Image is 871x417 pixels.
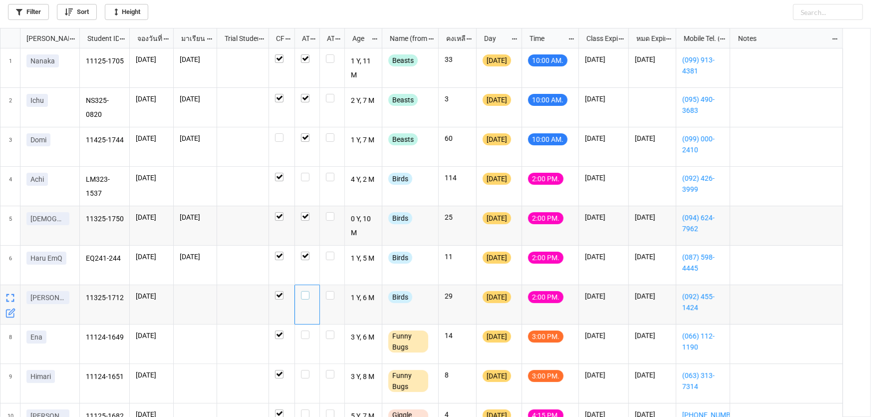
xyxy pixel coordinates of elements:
[388,370,428,392] div: Funny Bugs
[528,94,568,106] div: 10:00 AM.
[9,127,12,166] span: 3
[793,4,863,20] input: Search...
[528,133,568,145] div: 10:00 AM.
[180,54,211,64] p: [DATE]
[351,173,376,187] p: 4 Y, 2 M
[0,28,80,48] div: grid
[682,212,724,234] a: (094) 624-7962
[445,173,470,183] p: 114
[9,246,12,285] span: 6
[528,173,564,185] div: 2:00 PM.
[682,252,724,274] a: (087) 598-4445
[388,54,418,66] div: Beasts
[136,331,167,341] p: [DATE]
[296,33,310,44] div: ATT
[180,133,211,143] p: [DATE]
[483,94,511,106] div: [DATE]
[86,370,124,384] p: 11124-1651
[321,33,335,44] div: ATK
[635,370,670,380] p: [DATE]
[483,370,511,382] div: [DATE]
[136,252,167,262] p: [DATE]
[351,54,376,81] p: 1 Y, 11 M
[30,214,65,224] p: [DEMOGRAPHIC_DATA]
[136,54,167,64] p: [DATE]
[678,33,719,44] div: Mobile Tel. (from Nick Name)
[528,54,568,66] div: 10:00 AM.
[483,252,511,264] div: [DATE]
[86,212,124,226] p: 11325-1750
[682,370,724,392] a: (063) 313-7314
[30,253,62,263] p: Haru EmQ
[86,291,124,305] p: 11325-1712
[9,364,12,403] span: 9
[445,212,470,222] p: 25
[9,48,12,87] span: 1
[483,212,511,224] div: [DATE]
[351,331,376,345] p: 3 Y, 6 M
[585,212,622,222] p: [DATE]
[440,33,466,44] div: คงเหลือ (from Nick Name)
[682,331,724,353] a: (066) 112-1190
[445,252,470,262] p: 11
[635,212,670,222] p: [DATE]
[445,94,470,104] p: 3
[136,133,167,143] p: [DATE]
[81,33,119,44] div: Student ID (from [PERSON_NAME] Name)
[351,133,376,147] p: 1 Y, 7 M
[528,212,564,224] div: 2:00 PM.
[346,33,372,44] div: Age
[585,54,622,64] p: [DATE]
[8,4,49,20] a: Filter
[86,173,124,200] p: LM323-1537
[528,252,564,264] div: 2:00 PM.
[388,291,412,303] div: Birds
[136,94,167,104] p: [DATE]
[682,291,724,313] a: (092) 455-1424
[57,4,97,20] a: Sort
[388,133,418,145] div: Beasts
[136,212,167,222] p: [DATE]
[445,54,470,64] p: 33
[585,133,622,143] p: [DATE]
[585,94,622,104] p: [DATE]
[219,33,258,44] div: Trial Student
[384,33,428,44] div: Name (from Class)
[528,331,564,343] div: 3:00 PM.
[682,133,724,155] a: (099) 000-2410
[351,370,376,384] p: 3 Y, 8 M
[180,94,211,104] p: [DATE]
[136,173,167,183] p: [DATE]
[30,293,65,303] p: [PERSON_NAME]
[388,252,412,264] div: Birds
[351,252,376,266] p: 1 Y, 5 M
[388,331,428,353] div: Funny Bugs
[351,212,376,239] p: 0 Y, 10 M
[635,291,670,301] p: [DATE]
[585,370,622,380] p: [DATE]
[9,167,12,206] span: 4
[351,94,376,108] p: 2 Y, 7 M
[682,94,724,116] a: (095) 490-3683
[105,4,148,20] a: Height
[136,370,167,380] p: [DATE]
[131,33,163,44] div: จองวันที่
[30,332,42,342] p: Ena
[585,291,622,301] p: [DATE]
[86,331,124,345] p: 11124-1649
[524,33,568,44] div: Time
[175,33,207,44] div: มาเรียน
[180,252,211,262] p: [DATE]
[483,331,511,343] div: [DATE]
[20,33,69,44] div: [PERSON_NAME] Name
[86,54,124,68] p: 11125-1705
[86,94,124,121] p: NS325-0820
[388,94,418,106] div: Beasts
[630,33,665,44] div: หมด Expired date (from [PERSON_NAME] Name)
[30,56,55,66] p: Nanaka
[585,173,622,183] p: [DATE]
[635,331,670,341] p: [DATE]
[528,370,564,382] div: 3:00 PM.
[528,291,564,303] div: 2:00 PM.
[30,95,44,105] p: Ichu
